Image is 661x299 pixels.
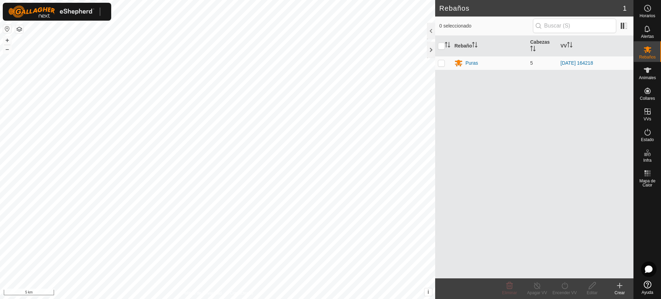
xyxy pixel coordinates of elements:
span: 0 seleccionado [439,22,533,30]
button: + [3,36,11,44]
a: Contáctenos [230,290,253,296]
span: Ayuda [642,290,653,295]
span: i [428,289,429,295]
th: VV [558,36,633,56]
button: – [3,45,11,53]
span: Alertas [641,34,654,39]
th: Cabezas [527,36,558,56]
a: Ayuda [634,278,661,297]
span: Infra [643,158,651,162]
span: Horarios [640,14,655,18]
span: Estado [641,138,654,142]
span: Mapa de Calor [636,179,659,187]
button: Capas del Mapa [15,25,23,33]
span: VVs [643,117,651,121]
span: 5 [530,60,533,66]
span: Eliminar [502,290,517,295]
a: Política de Privacidad [182,290,222,296]
span: 1 [623,3,627,13]
div: Editar [578,290,606,296]
img: Logo Gallagher [8,6,94,18]
input: Buscar (S) [533,19,616,33]
p-sorticon: Activar para ordenar [530,47,536,52]
p-sorticon: Activar para ordenar [472,43,478,49]
span: Animales [639,76,656,80]
p-sorticon: Activar para ordenar [567,43,573,49]
div: Encender VV [551,290,578,296]
span: Collares [640,96,655,100]
p-sorticon: Activar para ordenar [445,43,450,49]
button: i [424,288,432,296]
div: Apagar VV [523,290,551,296]
span: Rebaños [639,55,655,59]
h2: Rebaños [439,4,623,12]
div: Crear [606,290,633,296]
div: Puras [465,60,478,67]
th: Rebaño [452,36,527,56]
button: Restablecer Mapa [3,25,11,33]
a: [DATE] 164218 [560,60,593,66]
